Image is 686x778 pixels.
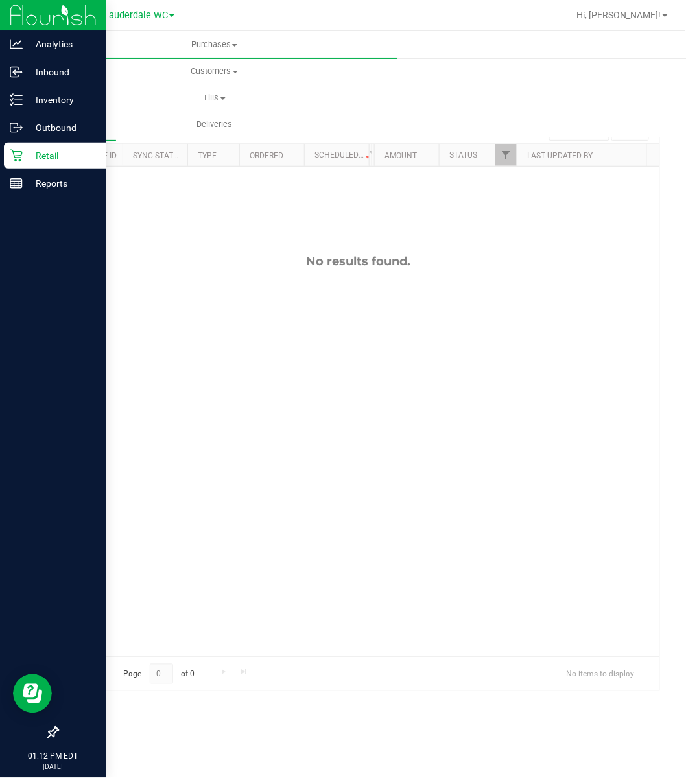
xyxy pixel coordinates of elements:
p: [DATE] [6,762,101,772]
inline-svg: Retail [10,149,23,162]
a: Deliveries [31,111,397,138]
p: Outbound [23,120,101,136]
span: Purchases [31,39,397,51]
a: Sync Status [133,151,183,160]
p: 01:12 PM EDT [6,751,101,762]
a: Status [449,150,477,159]
span: Deliveries [179,119,250,130]
a: Filter [495,144,517,166]
p: Inbound [23,64,101,80]
span: Ft. Lauderdale WC [90,10,168,21]
a: Tills [31,84,397,112]
inline-svg: Reports [10,177,23,190]
inline-svg: Analytics [10,38,23,51]
a: Customers [31,58,397,85]
span: Tills [32,92,397,104]
inline-svg: Inbound [10,65,23,78]
p: Retail [23,148,101,163]
a: Amount [384,151,417,160]
inline-svg: Inventory [10,93,23,106]
a: Type [198,151,217,160]
a: Ordered [250,151,283,160]
a: Scheduled [314,150,373,159]
p: Inventory [23,92,101,108]
span: No items to display [556,664,645,683]
a: Last Updated By [527,151,593,160]
div: No results found. [58,254,659,268]
span: Page of 0 [112,664,206,684]
span: Customers [32,65,397,77]
p: Analytics [23,36,101,52]
a: Purchases [31,31,397,58]
p: Reports [23,176,101,191]
inline-svg: Outbound [10,121,23,134]
span: Hi, [PERSON_NAME]! [577,10,661,20]
iframe: Resource center [13,674,52,713]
